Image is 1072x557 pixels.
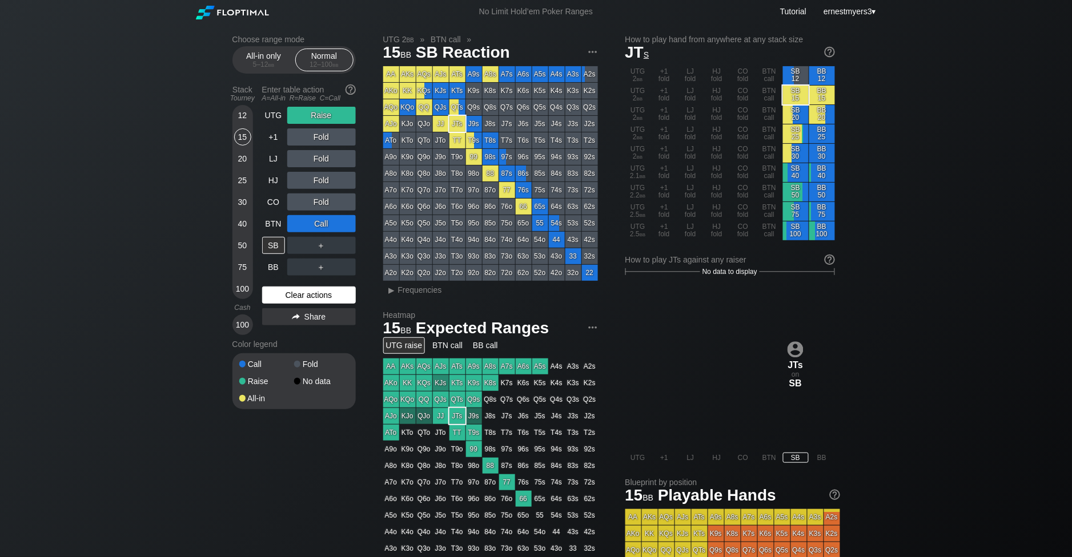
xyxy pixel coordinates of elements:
[239,377,294,385] div: Raise
[262,128,285,146] div: +1
[383,116,399,132] div: AJo
[483,116,499,132] div: J8s
[383,182,399,198] div: A7o
[499,199,515,215] div: 76o
[483,232,499,248] div: 84o
[809,105,835,124] div: BB 20
[532,149,548,165] div: 95s
[625,124,651,143] div: UTG 2
[383,132,399,148] div: ATo
[549,232,565,248] div: 44
[516,182,532,198] div: 76s
[582,232,598,248] div: 42s
[383,149,399,165] div: A9o
[625,43,649,61] span: JT
[549,83,565,99] div: K4s
[228,80,258,107] div: Stack
[625,86,651,104] div: UTG 2
[824,7,872,16] span: ernestmyers3
[433,182,449,198] div: J7o
[582,182,598,198] div: 72s
[499,116,515,132] div: J7s
[565,83,581,99] div: K3s
[652,86,677,104] div: +1 fold
[262,237,285,254] div: SB
[416,132,432,148] div: QTo
[449,116,465,132] div: JTs
[499,166,515,181] div: 87s
[416,215,432,231] div: Q5o
[433,83,449,99] div: KJs
[730,124,756,143] div: CO fold
[757,124,782,143] div: BTN call
[407,35,414,44] span: bb
[400,248,416,264] div: K3o
[549,166,565,181] div: 84s
[824,253,836,266] img: help.32db89a4.svg
[652,144,677,163] div: +1 fold
[414,44,512,63] span: SB Reaction
[757,86,782,104] div: BTN call
[565,66,581,82] div: A3s
[730,183,756,201] div: CO fold
[757,163,782,182] div: BTN call
[400,199,416,215] div: K6o
[678,86,704,104] div: LJ fold
[383,232,399,248] div: A4o
[704,144,730,163] div: HJ fold
[565,182,581,198] div: 73s
[466,66,482,82] div: A9s
[383,215,399,231] div: A5o
[532,83,548,99] div: K5s
[294,377,349,385] div: No data
[383,66,399,82] div: AA
[516,199,532,215] div: 66
[449,132,465,148] div: TT
[466,166,482,181] div: 98o
[466,199,482,215] div: 96o
[234,172,251,189] div: 25
[549,182,565,198] div: 74s
[499,149,515,165] div: 97s
[499,232,515,248] div: 74o
[400,83,416,99] div: KK
[499,83,515,99] div: K7s
[783,163,809,182] div: SB 40
[582,149,598,165] div: 92s
[549,215,565,231] div: 54s
[678,221,704,240] div: LJ fold
[678,183,704,201] div: LJ fold
[652,66,677,85] div: +1 fold
[287,215,356,232] div: Call
[783,183,809,201] div: SB 50
[449,166,465,181] div: T8o
[625,163,651,182] div: UTG 2.1
[238,49,290,71] div: All-in only
[382,34,416,45] span: UTG 2
[516,83,532,99] div: K6s
[565,99,581,115] div: Q3s
[516,149,532,165] div: 96s
[483,66,499,82] div: A8s
[483,99,499,115] div: Q8s
[483,166,499,181] div: 88
[287,172,356,189] div: Fold
[587,321,599,334] img: ellipsis.fd386fe8.svg
[449,149,465,165] div: T9o
[582,116,598,132] div: J2s
[262,215,285,232] div: BTN
[416,99,432,115] div: QQ
[234,107,251,124] div: 12
[821,5,877,18] div: ▾
[809,163,835,182] div: BB 40
[652,183,677,201] div: +1 fold
[532,182,548,198] div: 75s
[678,144,704,163] div: LJ fold
[625,105,651,124] div: UTG 2
[532,215,548,231] div: 55
[483,199,499,215] div: 86o
[625,221,651,240] div: UTG 2.5
[637,94,643,102] span: bb
[287,193,356,211] div: Fold
[757,144,782,163] div: BTN call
